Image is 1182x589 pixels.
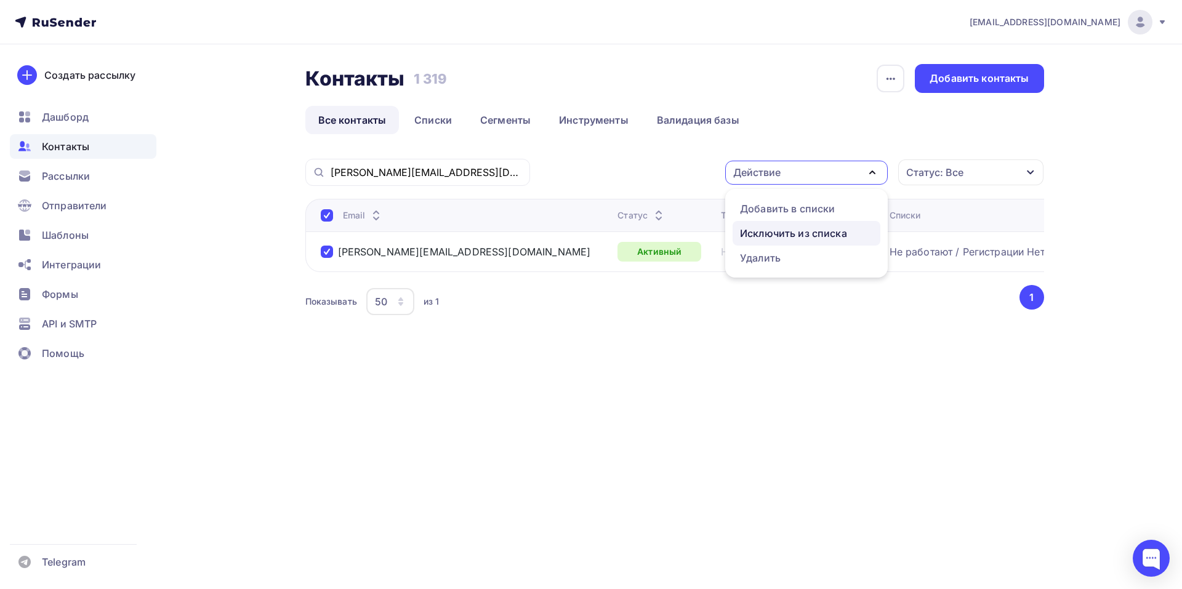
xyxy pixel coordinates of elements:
[343,209,384,222] div: Email
[617,242,701,262] a: Активный
[338,246,591,258] a: [PERSON_NAME][EMAIL_ADDRESS][DOMAIN_NAME]
[42,316,97,331] span: API и SMTP
[42,169,90,183] span: Рассылки
[890,209,921,222] div: Списки
[10,134,156,159] a: Контакты
[740,226,847,241] div: Исключить из списка
[644,106,752,134] a: Валидация базы
[970,10,1167,34] a: [EMAIL_ADDRESS][DOMAIN_NAME]
[906,165,963,180] div: Статус: Все
[44,68,135,82] div: Создать рассылку
[733,165,781,180] div: Действие
[375,294,387,309] div: 50
[546,106,641,134] a: Инструменты
[721,246,787,258] a: Нет телефона
[10,164,156,188] a: Рассылки
[725,189,888,278] ul: Действие
[401,106,465,134] a: Списки
[42,139,89,154] span: Контакты
[617,209,666,222] div: Статус
[42,287,78,302] span: Формы
[42,346,84,361] span: Помощь
[42,257,101,272] span: Интеграции
[305,66,405,91] h2: Контакты
[414,70,448,87] h3: 1 319
[740,201,835,216] div: Добавить в списки
[331,166,523,179] input: Поиск
[898,159,1044,186] button: Статус: Все
[42,228,89,242] span: Шаблоны
[42,555,86,569] span: Telegram
[740,250,781,265] div: Удалить
[305,295,357,308] div: Показывать
[366,287,415,316] button: 50
[930,71,1029,86] div: Добавить контакты
[890,246,1045,258] a: Не работают / Регистрации Нет
[1017,285,1044,310] ul: Pagination
[1019,285,1044,310] button: Go to page 1
[10,223,156,247] a: Шаблоны
[10,193,156,218] a: Отправители
[424,295,440,308] div: из 1
[42,198,107,213] span: Отправители
[467,106,544,134] a: Сегменты
[721,209,776,222] div: Телефон
[10,282,156,307] a: Формы
[10,105,156,129] a: Дашборд
[725,161,888,185] button: Действие
[42,110,89,124] span: Дашборд
[305,106,400,134] a: Все контакты
[970,16,1120,28] span: [EMAIL_ADDRESS][DOMAIN_NAME]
